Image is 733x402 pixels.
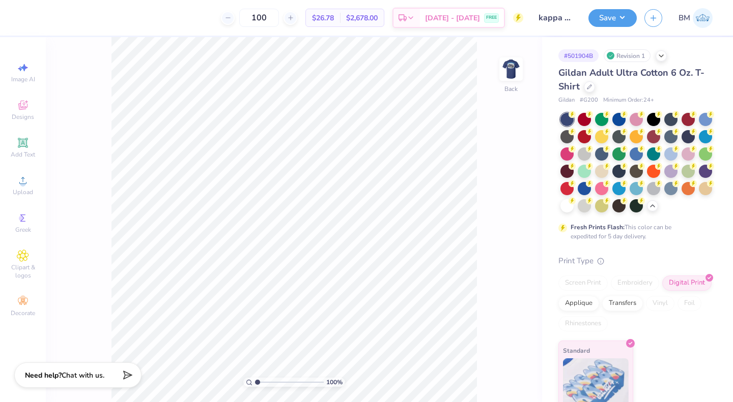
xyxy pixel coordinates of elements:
[12,113,34,121] span: Designs
[604,49,651,62] div: Revision 1
[425,13,480,23] span: [DATE] - [DATE]
[5,263,41,280] span: Clipart & logos
[678,296,701,311] div: Foil
[13,188,33,196] span: Upload
[580,96,598,105] span: # G200
[239,9,279,27] input: – –
[558,49,599,62] div: # 501904B
[11,150,35,159] span: Add Text
[11,75,35,83] span: Image AI
[563,345,590,356] span: Standard
[558,96,575,105] span: Gildan
[558,255,713,267] div: Print Type
[588,9,637,27] button: Save
[558,67,704,92] span: Gildan Adult Ultra Cotton 6 Oz. T-Shirt
[602,296,643,311] div: Transfers
[571,223,696,241] div: This color can be expedited for 5 day delivery.
[312,13,334,23] span: $26.78
[679,12,690,24] span: BM
[326,378,343,387] span: 100 %
[25,370,62,380] strong: Need help?
[486,14,497,21] span: FREE
[504,84,518,94] div: Back
[571,223,625,231] strong: Fresh Prints Flash:
[558,316,608,331] div: Rhinestones
[558,275,608,291] div: Screen Print
[11,309,35,317] span: Decorate
[603,96,654,105] span: Minimum Order: 24 +
[15,226,31,234] span: Greek
[646,296,674,311] div: Vinyl
[531,8,581,28] input: Untitled Design
[693,8,713,28] img: Brin Mccauley
[679,8,713,28] a: BM
[62,370,104,380] span: Chat with us.
[611,275,659,291] div: Embroidery
[501,59,521,79] img: Back
[662,275,712,291] div: Digital Print
[346,13,378,23] span: $2,678.00
[558,296,599,311] div: Applique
